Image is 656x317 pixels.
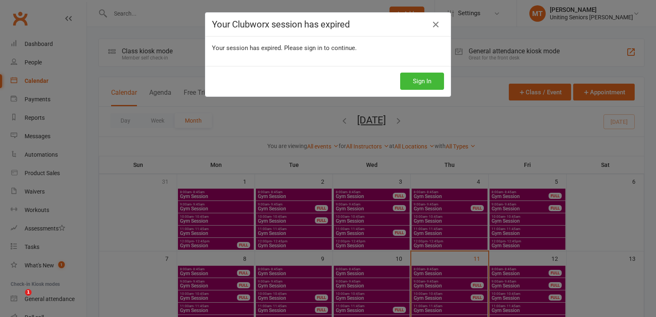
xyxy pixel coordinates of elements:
span: 1 [25,289,32,296]
span: Your session has expired. Please sign in to continue. [212,44,357,52]
h4: Your Clubworx session has expired [212,19,444,30]
a: Close [429,18,442,31]
iframe: Intercom live chat [8,289,28,309]
button: Sign In [400,73,444,90]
